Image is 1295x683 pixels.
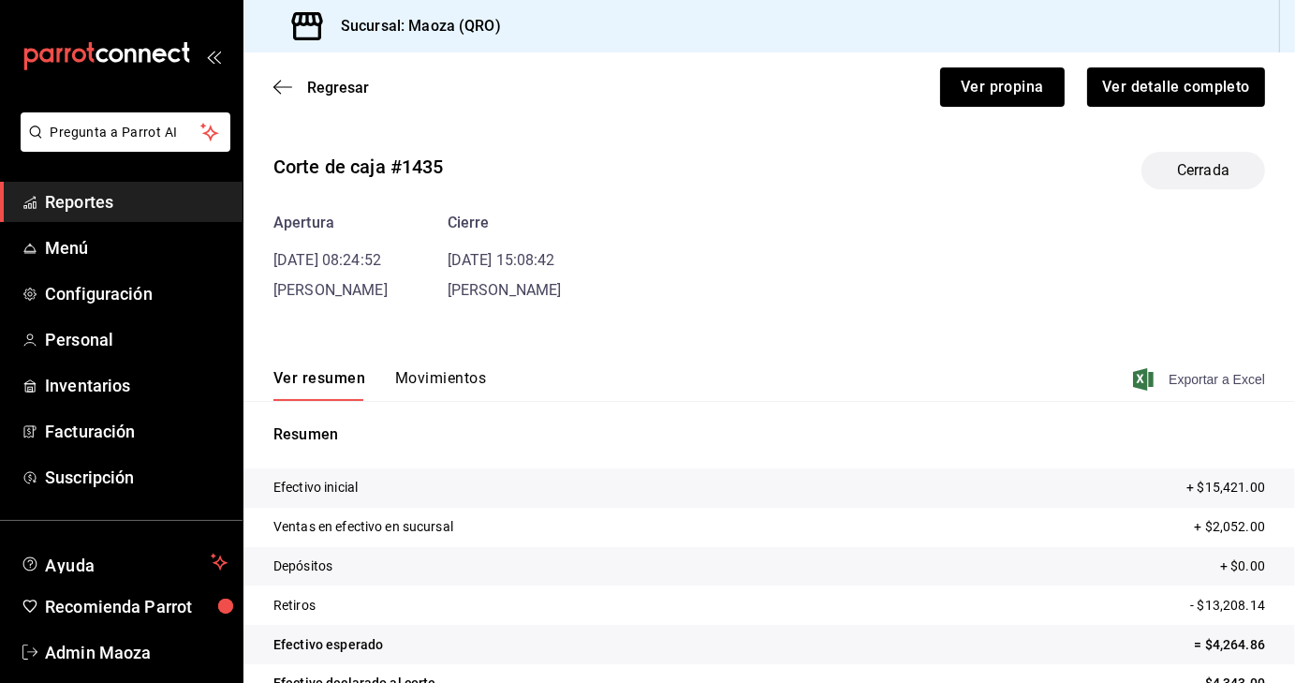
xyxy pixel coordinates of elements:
[1195,635,1265,655] p: = $4,264.86
[326,15,501,37] h3: Sucursal: Maoza (QRO)
[1195,517,1265,537] p: + $2,052.00
[1186,478,1265,497] p: + $15,421.00
[45,551,203,573] span: Ayuda
[1137,368,1265,391] button: Exportar a Excel
[273,423,1265,446] p: Resumen
[273,79,369,97] button: Regresar
[395,369,486,401] button: Movimientos
[273,251,381,269] time: [DATE] 08:24:52
[273,369,365,401] button: Ver resumen
[273,369,486,401] div: navigation tabs
[51,123,201,142] span: Pregunta a Parrot AI
[45,419,228,444] span: Facturación
[45,373,228,398] span: Inventarios
[45,281,228,306] span: Configuración
[448,212,562,234] div: Cierre
[273,478,358,497] p: Efectivo inicial
[45,327,228,352] span: Personal
[1087,67,1265,107] button: Ver detalle completo
[273,281,388,299] span: [PERSON_NAME]
[1220,557,1265,576] p: + $0.00
[21,112,230,152] button: Pregunta a Parrot AI
[273,596,316,616] p: Retiros
[45,465,228,490] span: Suscripción
[273,557,332,576] p: Depósitos
[273,635,383,655] p: Efectivo esperado
[13,136,230,156] a: Pregunta a Parrot AI
[206,49,221,64] button: open_drawer_menu
[307,79,369,97] span: Regresar
[448,251,555,269] time: [DATE] 15:08:42
[1190,596,1265,616] p: - $13,208.14
[45,189,228,215] span: Reportes
[273,153,444,181] div: Corte de caja #1435
[45,594,228,619] span: Recomienda Parrot
[273,212,388,234] div: Apertura
[45,235,228,260] span: Menú
[448,281,562,299] span: [PERSON_NAME]
[273,517,453,537] p: Ventas en efectivo en sucursal
[1166,159,1241,182] span: Cerrada
[940,67,1065,107] button: Ver propina
[45,640,228,665] span: Admin Maoza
